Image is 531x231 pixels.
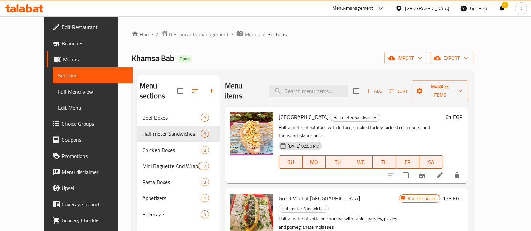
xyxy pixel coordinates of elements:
nav: Menu sections [137,107,220,225]
h2: Menu sections [140,81,177,101]
div: Pasta Boxes3 [137,174,220,190]
button: Add [363,86,385,96]
span: export [435,54,468,62]
div: Beverage4 [137,206,220,222]
h6: 173 EGP [443,194,462,203]
div: items [198,162,209,170]
span: Sections [58,71,128,79]
span: Mini Baguette And Wrap [142,162,198,170]
span: Branch specific [405,195,439,202]
button: delete [449,167,465,183]
span: MO [305,157,323,167]
a: Edit Menu [53,100,133,116]
a: Edit Restaurant [47,19,133,35]
span: Beverage [142,210,201,218]
a: Menus [236,30,260,39]
div: Open [177,55,192,63]
span: 8 [201,147,209,153]
nav: breadcrumb [132,30,473,39]
span: FR [399,157,417,167]
button: Add section [204,83,220,99]
a: Coupons [47,132,133,148]
div: Mini Baguette And Wrap17 [137,158,220,174]
span: Branches [62,39,128,47]
span: Sort sections [187,83,204,99]
li: / [156,30,158,38]
span: Full Menu View [58,88,128,96]
button: Sort [388,86,409,96]
span: D [519,5,522,12]
span: Restaurants management [169,30,229,38]
div: [GEOGRAPHIC_DATA] [405,5,449,12]
button: Branch-specific-item [414,167,430,183]
a: Promotions [47,148,133,164]
h6: 81 EGP [446,112,462,122]
span: Beef Boxes [142,114,201,122]
a: Menus [47,51,133,67]
span: Appetizers [142,194,201,202]
p: Half a meter of potatoes with lettuce, smoked turkey, pickled cucumbers, and thousand island sauce [279,123,443,140]
span: import [390,54,422,62]
a: Restaurants management [161,30,229,39]
span: [GEOGRAPHIC_DATA] [279,112,329,122]
a: Coverage Report [47,196,133,212]
div: Menu-management [332,4,373,12]
span: Choice Groups [62,120,128,128]
input: search [269,85,348,97]
span: Open [177,56,192,62]
span: Grocery Checklist [62,216,128,224]
span: Sort items [385,86,412,96]
div: items [201,130,209,138]
button: Manage items [412,80,468,101]
a: Branches [47,35,133,51]
a: Upsell [47,180,133,196]
span: Manage items [417,82,462,99]
span: Sort [389,87,408,95]
span: Sections [268,30,287,38]
div: items [201,146,209,154]
span: 1 [201,195,209,201]
button: TU [326,155,349,169]
span: Menu disclaimer [62,168,128,176]
span: 17 [198,163,209,169]
span: Select to update [399,168,413,182]
button: WE [349,155,373,169]
span: 3 [201,179,209,185]
div: Beef Boxes8 [137,110,220,126]
span: Chicken Boxes [142,146,201,154]
span: Pasta Boxes [142,178,201,186]
span: Menus [245,30,260,38]
span: TH [375,157,394,167]
span: WE [352,157,370,167]
span: Half meter Sandwiches [330,114,380,121]
span: Upsell [62,184,128,192]
span: Promotions [62,152,128,160]
span: Half meter Sandwiches [279,205,328,213]
a: Menu disclaimer [47,164,133,180]
span: TU [328,157,347,167]
span: Menus [63,55,128,63]
span: SU [282,157,300,167]
span: 4 [201,211,209,218]
button: export [430,52,473,64]
span: 8 [201,115,209,121]
span: Khamsa Bab [132,51,174,66]
li: / [263,30,265,38]
a: Full Menu View [53,83,133,100]
span: Half meter Sandwiches [142,130,201,138]
button: FR [396,155,419,169]
span: 6 [201,131,209,137]
a: Choice Groups [47,116,133,132]
span: Edit Restaurant [62,23,128,31]
span: SA [422,157,440,167]
img: Cairo Tower [230,112,273,155]
span: Coupons [62,136,128,144]
button: SA [419,155,443,169]
div: items [201,114,209,122]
